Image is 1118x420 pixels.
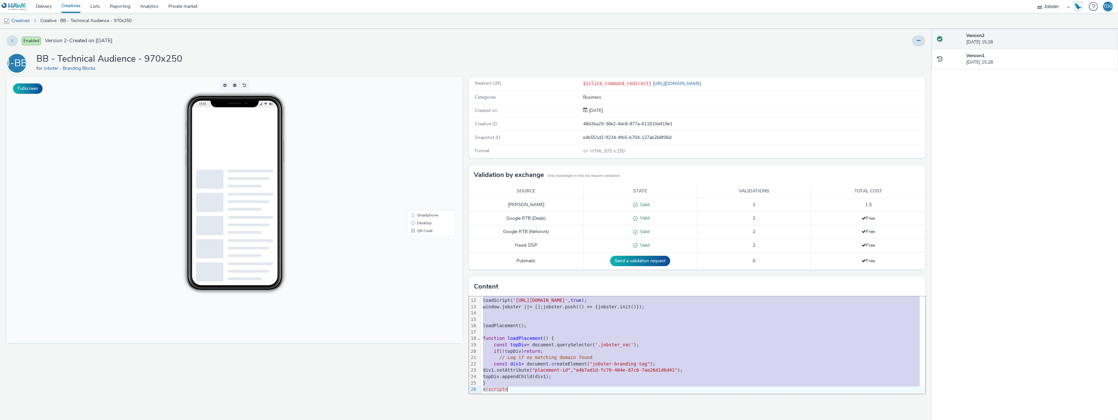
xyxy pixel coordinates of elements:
div: [DATE] 15:28 [966,53,1113,66]
div: 22 [469,361,477,367]
span: Snapshot ID [475,134,500,141]
li: QR Code [402,150,448,158]
div: J-BB [7,54,27,72]
span: topDiv [510,342,527,347]
span: Desktop [410,144,425,148]
th: Source [469,185,583,198]
div: = document.createElement( ); [481,361,925,367]
div: 26 [469,386,477,393]
img: Hawk Academy [1073,1,1083,12]
span: Enabled [22,37,41,45]
a: Creative : BB - Technical Audience - 970x250 [37,13,135,29]
strong: Version 1 [966,53,984,59]
span: for [36,65,44,71]
span: '.jobster_vac' [595,342,633,347]
div: loadScript( , ); [481,297,925,304]
span: function [483,336,505,341]
li: Smartphone [402,134,448,142]
div: < [481,386,925,393]
strong: Version 2 [966,32,984,39]
span: div1 [510,361,521,366]
a: J-BB [6,60,30,66]
div: } [481,380,925,387]
td: [PERSON_NAME] [469,198,583,212]
span: Creative ID [475,121,497,127]
div: = document.querySelector( ); [481,342,925,348]
div: TDG [1103,2,1112,11]
span: 2 [753,215,755,221]
span: 2 [753,229,755,235]
span: const [494,361,507,366]
span: Fold line [477,336,480,341]
div: 21 [469,354,477,361]
div: Business [583,94,925,101]
span: true [570,298,581,303]
span: [DATE] [588,107,603,114]
button: Fullscreen [13,83,43,94]
code: ${click_command_redirect} [583,81,652,86]
a: Jobster - Branding Blocks [44,65,98,71]
div: [DATE] 15:28 [966,32,1113,46]
div: 19 [469,342,477,348]
div: 16 [469,323,477,329]
th: State [583,185,697,198]
span: Format [475,148,489,154]
small: Only exchanges in this list require validation [547,173,620,179]
span: QR Code [410,152,426,156]
li: Desktop [402,142,448,150]
span: Free [862,258,875,264]
span: Categories [475,94,496,100]
td: Google RTB (Deals) [469,212,583,225]
span: Created on [475,107,497,114]
span: 2 [753,242,755,248]
span: 0 [753,258,755,264]
img: undefined Logo [2,3,27,11]
h3: Validation by exchange [474,170,544,180]
span: Valid [638,202,650,208]
div: e4b551d2-9234-4fb5-b704-127ab2b8f06d [583,134,925,141]
img: mobile [3,18,10,24]
td: Pubmatic [469,252,583,269]
span: Valid [638,215,650,221]
div: 15 [469,316,477,323]
span: '[URL][DOMAIN_NAME]' [513,298,568,303]
span: Version 2 - Created on [DATE] [45,37,112,44]
a: Hawk Academy [1073,1,1085,12]
div: 24 [469,374,477,380]
span: Free [862,229,875,235]
div: 25 [469,380,477,387]
span: /script> [486,387,507,392]
div: (!topDiv) ; [481,348,925,355]
div: () { [481,335,925,342]
span: Free [862,242,875,248]
span: HTML [590,148,604,154]
span: Smartphone [410,136,432,140]
div: 17 [469,329,477,336]
td: Google RTB (Network) [469,225,583,239]
td: Hawk DSP [469,239,583,253]
span: "a4b7ad1d-fc70-484e-87c6-7ae26d1d6d41" [573,367,677,373]
th: Validations [697,185,811,198]
span: if [494,349,499,354]
span: Valid [638,242,650,248]
h1: BB - Technical Audience - 970x250 [36,53,182,65]
div: topDiv.appendChild(div1); [481,374,925,380]
span: return [524,349,540,354]
div: 48d2ba29-38e2-4dc8-877a-611610d419e1 [583,121,925,127]
span: "jobster-branding-tag" [590,361,650,366]
span: loadPlacement [508,336,543,341]
th: Total cost [811,185,925,198]
div: 18 [469,335,477,342]
div: div1.setAttribute( , ); [481,367,925,374]
span: "placement-id" [532,367,570,373]
div: loadPlacement(); [481,323,925,329]
div: 23 [469,367,477,374]
span: // Log if no matching domain found [499,355,592,360]
div: window.jobster ||= [];jobster.push(() => {jobster.init()}); [481,304,925,310]
button: Send a validation request [610,256,670,266]
div: 14 [469,310,477,316]
span: 15:45 [192,25,199,29]
div: Creation 07 July 2025, 15:28 [588,107,603,114]
span: Free [862,215,875,221]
